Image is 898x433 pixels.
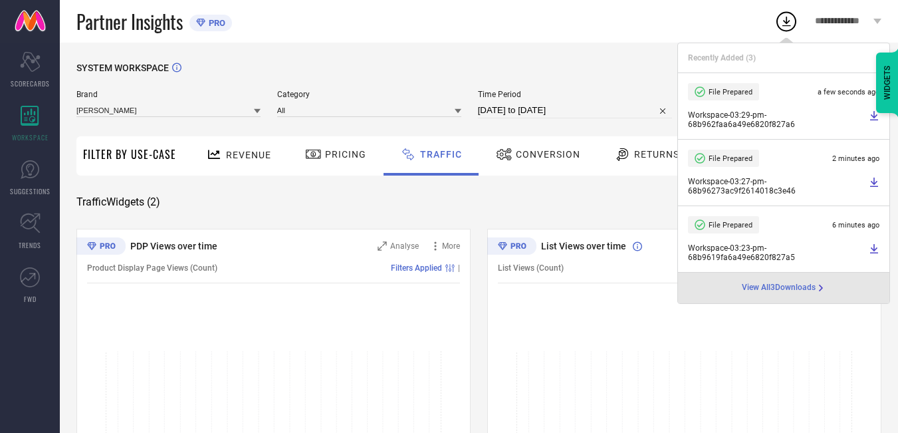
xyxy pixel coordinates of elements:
[76,90,261,99] span: Brand
[205,18,225,28] span: PRO
[832,221,879,229] span: 6 minutes ago
[709,221,752,229] span: File Prepared
[478,90,673,99] span: Time Period
[688,243,865,262] span: Workspace - 03:23-pm - 68b9619fa6a49e6820f827a5
[688,177,865,196] span: Workspace - 03:27-pm - 68b96273ac9f2614018c3e46
[325,149,366,160] span: Pricing
[688,110,865,129] span: Workspace - 03:29-pm - 68b962faa6a49e6820f827a6
[516,149,580,160] span: Conversion
[458,263,460,273] span: |
[742,283,816,293] span: View All 3 Downloads
[10,186,51,196] span: SUGGESTIONS
[277,90,461,99] span: Category
[11,78,50,88] span: SCORECARDS
[869,110,879,129] a: Download
[742,283,826,293] a: View All3Downloads
[87,263,217,273] span: Product Display Page Views (Count)
[774,9,798,33] div: Open download list
[688,53,756,63] span: Recently Added ( 3 )
[442,241,460,251] span: More
[226,150,271,160] span: Revenue
[420,149,462,160] span: Traffic
[390,241,419,251] span: Analyse
[76,63,169,73] span: SYSTEM WORKSPACE
[498,263,564,273] span: List Views (Count)
[24,294,37,304] span: FWD
[869,177,879,196] a: Download
[487,237,536,257] div: Premium
[391,263,442,273] span: Filters Applied
[12,132,49,142] span: WORKSPACE
[130,241,217,251] span: PDP Views over time
[709,88,752,96] span: File Prepared
[818,88,879,96] span: a few seconds ago
[76,196,160,209] span: Traffic Widgets ( 2 )
[478,102,673,118] input: Select time period
[83,146,176,162] span: Filter By Use-Case
[541,241,626,251] span: List Views over time
[19,240,41,250] span: TRENDS
[709,154,752,163] span: File Prepared
[76,237,126,257] div: Premium
[634,149,679,160] span: Returns
[832,154,879,163] span: 2 minutes ago
[378,241,387,251] svg: Zoom
[742,283,826,293] div: Open download page
[76,8,183,35] span: Partner Insights
[869,243,879,262] a: Download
